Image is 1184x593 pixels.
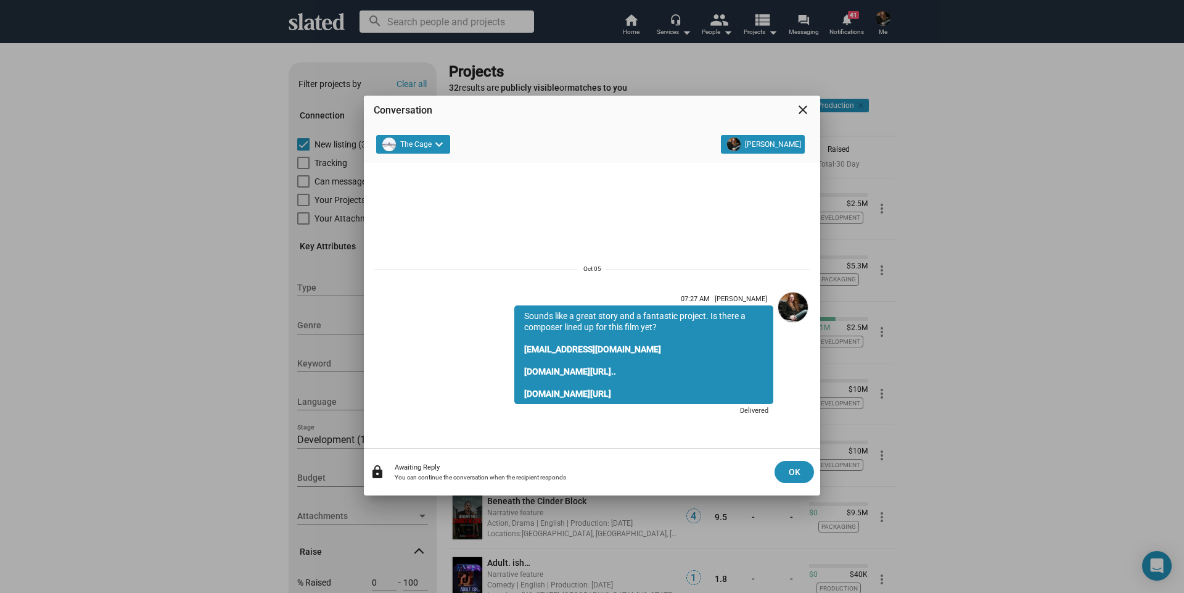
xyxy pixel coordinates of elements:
[715,295,767,303] span: [PERSON_NAME]
[400,138,432,151] span: The Cage
[524,344,661,354] a: [EMAIL_ADDRESS][DOMAIN_NAME]
[775,461,814,483] button: OK
[524,367,616,376] a: [DOMAIN_NAME][URL]..
[370,465,385,479] mat-icon: lock
[432,137,446,152] mat-icon: keyboard_arrow_down
[374,104,432,116] span: Conversation
[745,138,801,151] span: [PERSON_NAME]
[514,305,773,404] div: Sounds like a great story and a fantastic project. Is there a composer lined up for this film yet?
[795,102,810,117] mat-icon: close
[776,290,810,422] a: Mike Hall
[395,474,765,481] div: You can continue the conversation when the recipient responds
[778,292,808,322] img: Mike Hall
[784,461,804,483] span: OK
[524,389,611,399] a: [DOMAIN_NAME][URL]
[382,138,396,151] img: The Cage
[395,463,765,471] div: Awaiting Reply
[514,404,773,420] div: Delivered
[681,295,710,303] span: 07:27 AM
[727,138,741,151] img: Mike Hall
